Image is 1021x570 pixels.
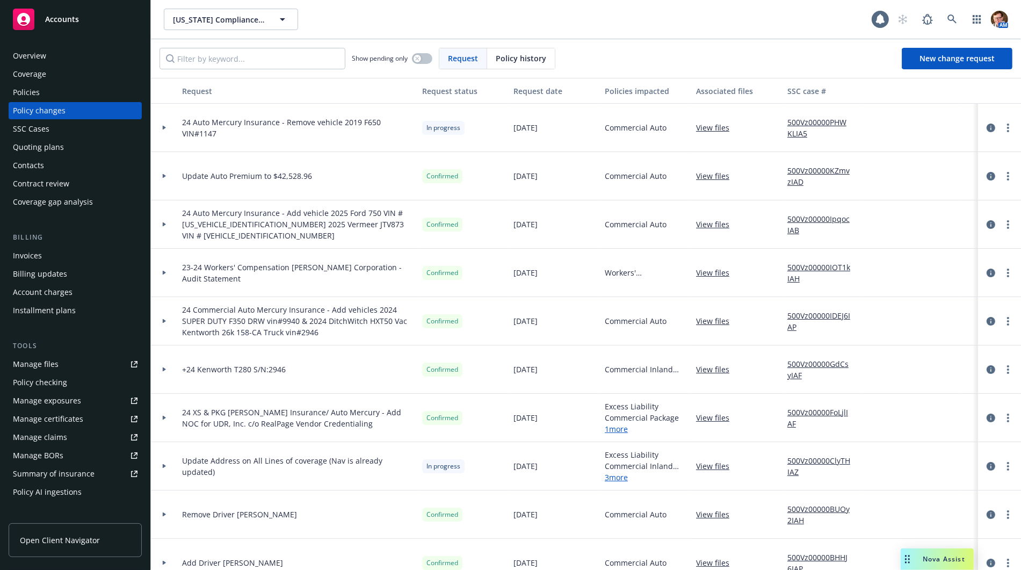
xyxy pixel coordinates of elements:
[919,53,995,63] span: New change request
[509,78,600,104] button: Request date
[787,117,859,139] a: 500Vz00000PHWKLIA5
[13,265,67,283] div: Billing updates
[9,374,142,391] a: Policy checking
[426,413,458,423] span: Confirmed
[513,315,538,327] span: [DATE]
[9,66,142,83] a: Coverage
[605,219,667,230] span: Commercial Auto
[9,193,142,211] a: Coverage gap analysis
[696,460,738,472] a: View files
[173,14,266,25] span: [US_STATE] Compliance Environmental, LLC
[182,117,414,139] span: 24 Auto Mercury Insurance - Remove vehicle 2019 F650 VIN#1147
[9,47,142,64] a: Overview
[9,284,142,301] a: Account charges
[448,53,478,64] span: Request
[513,267,538,278] span: [DATE]
[496,53,546,64] span: Policy history
[984,121,997,134] a: circleInformation
[696,412,738,423] a: View files
[605,122,667,133] span: Commercial Auto
[9,232,142,243] div: Billing
[9,356,142,373] a: Manage files
[426,461,460,471] span: In progress
[9,465,142,482] a: Summary of insurance
[13,447,63,464] div: Manage BORs
[605,557,667,568] span: Commercial Auto
[787,85,859,97] div: SSC case #
[605,509,667,520] span: Commercial Auto
[9,447,142,464] a: Manage BORs
[696,364,738,375] a: View files
[1002,363,1015,376] a: more
[1002,266,1015,279] a: more
[178,78,418,104] button: Request
[696,85,779,97] div: Associated files
[984,508,997,521] a: circleInformation
[513,85,596,97] div: Request date
[426,123,460,133] span: In progress
[605,364,687,375] span: Commercial Inland Marine
[787,213,859,236] a: 500Vz00000IpqocIAB
[9,4,142,34] a: Accounts
[13,356,59,373] div: Manage files
[422,85,505,97] div: Request status
[13,484,82,501] div: Policy AI ingestions
[605,412,679,423] span: Commercial Package
[9,392,142,409] span: Manage exposures
[182,407,414,429] span: 24 XS & PKG [PERSON_NAME] Insurance/ Auto Mercury - Add NOC for UDR, Inc. c/o RealPage Vendor Cre...
[418,78,509,104] button: Request status
[45,15,79,24] span: Accounts
[151,490,178,539] div: Toggle Row Expanded
[605,460,687,472] span: Commercial Inland Marine
[984,557,997,569] a: circleInformation
[605,85,687,97] div: Policies impacted
[13,247,42,264] div: Invoices
[917,9,938,30] a: Report a Bug
[1002,121,1015,134] a: more
[605,423,679,435] a: 1 more
[787,455,859,478] a: 500Vz00000ClyTHIAZ
[513,364,538,375] span: [DATE]
[513,509,538,520] span: [DATE]
[151,345,178,394] div: Toggle Row Expanded
[787,358,859,381] a: 500Vz00000GdCsyIAF
[984,363,997,376] a: circleInformation
[13,429,67,446] div: Manage claims
[923,554,965,564] span: Nova Assist
[1002,460,1015,473] a: more
[164,9,298,30] button: [US_STATE] Compliance Environmental, LLC
[182,364,286,375] span: +24 Kenworth T280 S/N:2946
[1002,170,1015,183] a: more
[605,267,687,278] span: Workers' Compensation - [STREET_ADDRESS]
[151,104,178,152] div: Toggle Row Expanded
[13,302,76,319] div: Installment plans
[1002,315,1015,328] a: more
[426,171,458,181] span: Confirmed
[901,549,914,570] div: Drag to move
[13,120,49,138] div: SSC Cases
[151,249,178,297] div: Toggle Row Expanded
[513,122,538,133] span: [DATE]
[1002,218,1015,231] a: more
[696,267,738,278] a: View files
[426,316,458,326] span: Confirmed
[182,509,297,520] span: Remove Driver [PERSON_NAME]
[605,472,687,483] a: 3 more
[182,304,414,338] span: 24 Commercial Auto Mercury Insurance - Add vehicles 2024 SUPER DUTY F350 DRW vin#9940 & 2024 Ditc...
[696,509,738,520] a: View files
[696,315,738,327] a: View files
[696,557,738,568] a: View files
[787,165,859,187] a: 500Vz00000KZmvzIAD
[9,120,142,138] a: SSC Cases
[787,262,859,284] a: 500Vz00000IOT1kIAH
[966,9,988,30] a: Switch app
[1002,412,1015,424] a: more
[605,449,687,460] span: Excess Liability
[13,47,46,64] div: Overview
[13,284,73,301] div: Account charges
[984,266,997,279] a: circleInformation
[13,84,40,101] div: Policies
[892,9,914,30] a: Start snowing
[787,407,859,429] a: 500Vz00000FoLjlIAF
[426,510,458,520] span: Confirmed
